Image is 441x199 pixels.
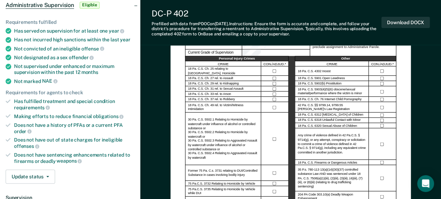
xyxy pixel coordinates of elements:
[152,8,381,19] div: DC-P 402
[56,158,82,164] span: weapons
[298,168,366,189] label: 35 P.s. 780-113 13(a)(14)(30)(37) controlled substance Law AND was sentenced under 18 PA. C.S. 75...
[188,169,258,177] label: Former 75 Pa. C.s. 3731 relating to DUI/Controlled Substance in cases involving bodily injury
[261,61,288,67] div: CON./ADJUD.*
[6,19,135,25] div: Requirements fulfilled
[14,54,135,61] div: Not designated as a sex
[242,49,310,57] div: Current Grade of Supervision
[188,97,235,102] label: 18 Pa. C.S. Ch. 37 rel. to Robbery
[14,98,135,110] div: Has fulfilled treatment and special condition
[381,17,430,28] button: Download DOCX
[188,82,238,86] label: 18 Pa. C.S. Ch. 29 rel. to Kidnapping
[417,175,434,192] div: Open Intercom Messenger
[298,97,361,102] label: 18 Pa. C.S. Ch. 76 Internet Child Pornography
[188,67,258,75] label: 18 Pa. C.S. Ch. 25 relating to [GEOGRAPHIC_DATA]. Homicide
[14,46,135,52] div: Not convicted of an ineligible
[14,78,135,84] div: Not marked
[298,118,360,123] label: 18 Pa. C.S. 6318 Unlawful Contact with Minor
[14,105,50,110] span: requirements
[6,2,74,9] span: Administrative Supervision
[152,21,381,36] div: Prefilled with data from PDOC on [DATE] . Instructions: Ensure the form is accurate and complete,...
[14,63,135,75] div: Not supervised under enhanced or maximum supervision within the past 12
[6,170,55,184] button: Update status
[80,2,100,9] span: Eligible
[188,92,231,96] label: 18 Pa. C.S. Ch. 33 rel. to Arson
[93,114,123,119] span: obligations
[109,28,124,34] span: year
[14,137,135,149] div: Does not have out of state charges for ineligible
[242,41,310,49] div: Date of Review:
[185,49,242,57] div: Current Grade of Supervision
[81,69,98,75] span: months
[188,103,258,111] label: 18 Pa. C.S. Ch. 49 rel. to Victim/Witness Intimidation
[14,152,135,164] div: Does not have sentencing enhancements related to firearms or deadly
[188,181,255,186] label: 75 Pa.C.S. 3732 Relating to Homicide by Vehicle
[185,56,288,61] div: Personal Injury Crimes
[69,55,94,60] span: offender
[188,118,258,160] label: 30 Pa. C.S. 5502.1 Relating to Homicide by watercraft under influence of alcohol or controlled su...
[14,143,39,149] span: offenses
[188,76,233,81] label: 18 Pa. C.S. Ch. 27 rel. to Assault
[188,87,243,91] label: 18 Pa. C.S. Ch. 31 rel. to Sexual Assault
[295,56,396,61] div: Other
[369,61,396,67] div: CON./ADJUD.*
[298,124,357,128] label: 18 Pa. C.S. 6320 Sexual Abuse of Children
[298,133,366,155] label: Any crime of violence defined in 42 Pa.C.S. § 9714(g), or any attempt, conspiracy or solicitation...
[298,87,366,96] label: 18 Pa. C.S. 5903(4)(5)(6) obscene/sexual material/performance where the victim is minor
[298,69,330,73] label: 18 Pa. C.S. 4302 Incest
[298,76,345,81] label: 18 Pa. C.S. 5901 Open Lewdness
[81,46,104,52] span: offense
[14,113,135,119] div: Making efforts to reduce financial
[295,61,369,67] div: CRIME
[185,41,242,49] div: Date of Review:
[188,187,258,195] label: 75 Pa.C.S. 3735 Relating to Homicide by Vehicle while DUI
[14,37,135,43] div: Has not incurred high sanctions within the last
[14,122,135,134] div: Does not have a history of PFAs or a current PFA order
[42,78,57,84] span: NAE
[14,28,135,34] div: Has served on supervision for at least one
[6,90,135,96] div: Requirements for agents to check
[298,113,363,117] label: 18 Pa. C.S. 6312 [MEDICAL_DATA] of Children
[185,61,261,67] div: CRIME
[298,103,366,111] label: 42 Pa. C.S. §§ 9799.14, 9799.55 [PERSON_NAME]’s Law Registration
[120,37,130,42] span: year
[298,82,341,86] label: 18 Pa. C.S. 5902(b) Prostitution
[298,160,357,165] label: 18 Pa. C.S. Firearms or Dangerous Articles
